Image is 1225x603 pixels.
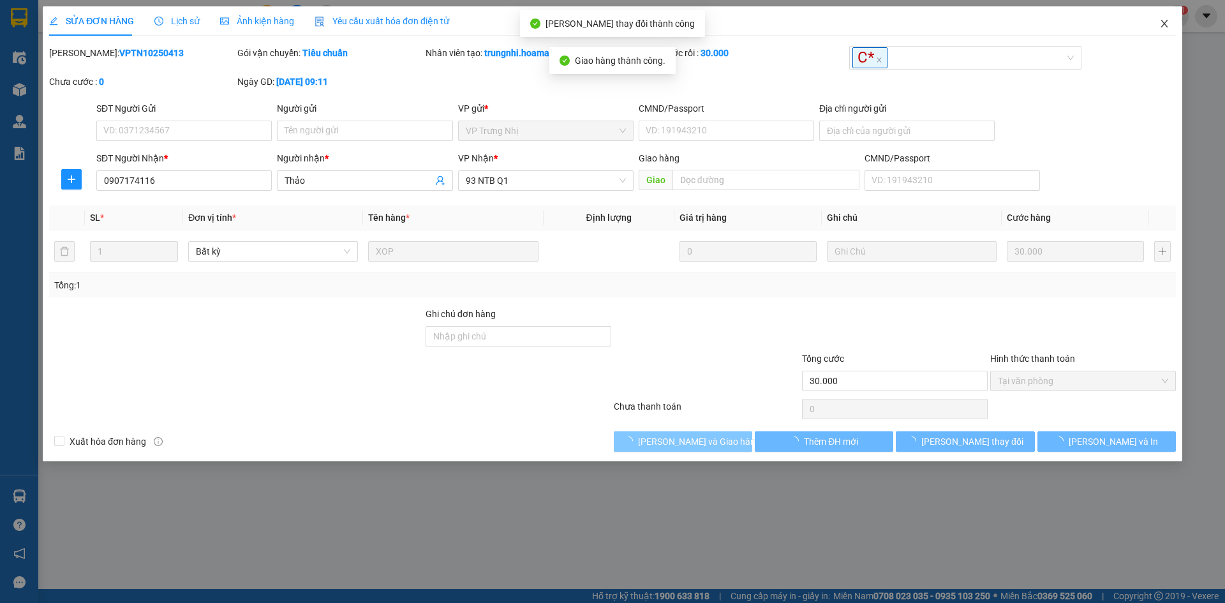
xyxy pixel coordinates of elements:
input: Ghi chú đơn hàng [426,326,611,346]
input: VD: Bàn, Ghế [368,241,538,262]
span: check-circle [530,19,540,29]
button: plus [1154,241,1171,262]
span: Tên hàng [368,212,410,223]
button: delete [54,241,75,262]
span: check-circle [560,56,570,66]
span: [PERSON_NAME] và Giao hàng [638,435,761,449]
span: Giao hàng thành công. [575,56,665,66]
span: Đơn vị tính [188,212,236,223]
b: [DATE] 09:11 [276,77,328,87]
div: Cước rồi : [661,46,847,60]
input: 0 [1007,241,1144,262]
th: Ghi chú [822,205,1002,230]
input: Địa chỉ của người gửi [819,121,995,141]
div: Nhân viên tạo: [426,46,658,60]
b: 93 Nguyễn Thái Bình, [GEOGRAPHIC_DATA] [6,70,85,123]
span: loading [1055,436,1069,445]
span: Giao hàng [639,153,679,163]
li: Hoa Mai [6,6,185,31]
span: plus [62,174,81,184]
span: info-circle [154,437,163,446]
b: VPTN10250413 [119,48,184,58]
button: plus [61,169,82,190]
div: Ngày GD: [237,75,423,89]
span: Thêm ĐH mới [804,435,858,449]
b: trungnhi.hoamaivt [484,48,560,58]
span: edit [49,17,58,26]
span: Định lượng [586,212,632,223]
div: Gói vận chuyển: [237,46,423,60]
span: user-add [435,175,445,186]
b: 30.000 [701,48,729,58]
span: SỬA ĐƠN HÀNG [49,16,134,26]
span: SL [90,212,100,223]
span: Ảnh kiện hàng [220,16,294,26]
span: Bất kỳ [196,242,350,261]
button: Thêm ĐH mới [755,431,893,452]
button: [PERSON_NAME] và Giao hàng [614,431,752,452]
b: 154/1 Bình Giã, P 8 [88,70,168,94]
span: [PERSON_NAME] thay đổi [921,435,1023,449]
div: CMND/Passport [639,101,814,115]
input: 0 [679,241,817,262]
div: SĐT Người Nhận [96,151,272,165]
span: Xuất hóa đơn hàng [64,435,151,449]
button: [PERSON_NAME] thay đổi [896,431,1034,452]
div: VP gửi [458,101,634,115]
div: CMND/Passport [865,151,1040,165]
div: Chưa thanh toán [612,399,801,422]
span: close [1159,19,1169,29]
span: environment [88,71,97,80]
label: Ghi chú đơn hàng [426,309,496,319]
span: environment [6,71,15,80]
span: VP Nhận [458,153,494,163]
input: Ghi Chú [827,241,997,262]
div: Địa chỉ người gửi [819,101,995,115]
button: Close [1147,6,1182,42]
span: Cước hàng [1007,212,1051,223]
span: Giao [639,170,672,190]
span: VP Trưng Nhị [466,121,626,140]
span: picture [220,17,229,26]
div: Tổng: 1 [54,278,473,292]
span: loading [790,436,804,445]
span: 93 NTB Q1 [466,171,626,190]
span: close [876,57,882,63]
div: [PERSON_NAME]: [49,46,235,60]
span: Lịch sử [154,16,200,26]
b: 0 [99,77,104,87]
span: [PERSON_NAME] và In [1069,435,1158,449]
input: Dọc đường [672,170,859,190]
img: icon [315,17,325,27]
span: [PERSON_NAME] thay đổi thành công [546,19,695,29]
span: loading [907,436,921,445]
span: clock-circle [154,17,163,26]
label: Hình thức thanh toán [990,354,1075,364]
div: Người gửi [277,101,452,115]
img: logo.jpg [6,6,51,51]
div: SĐT Người Gửi [96,101,272,115]
li: VP 93 NTB Q1 [6,54,88,68]
span: Tại văn phòng [998,371,1168,391]
div: Chưa cước : [49,75,235,89]
span: Giá trị hàng [679,212,727,223]
span: Tổng cước [802,354,844,364]
b: Tiêu chuẩn [302,48,348,58]
span: Yêu cầu xuất hóa đơn điện tử [315,16,449,26]
span: loading [624,436,638,445]
div: Người nhận [277,151,452,165]
li: VP Bình Giã [88,54,170,68]
button: [PERSON_NAME] và In [1037,431,1176,452]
